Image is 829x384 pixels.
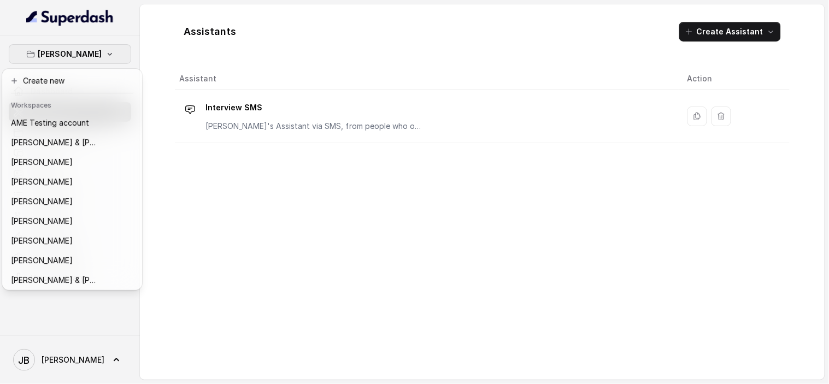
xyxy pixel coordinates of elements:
header: Workspaces [4,96,140,113]
p: AME Testing account [11,116,89,129]
div: [PERSON_NAME] [2,69,142,290]
p: [PERSON_NAME] [11,195,73,208]
button: Create new [4,71,140,91]
p: [PERSON_NAME] [11,234,73,247]
p: [PERSON_NAME] [38,48,102,61]
p: [PERSON_NAME] & [PERSON_NAME] [11,136,98,149]
p: [PERSON_NAME] [11,254,73,267]
p: [PERSON_NAME] [11,156,73,169]
p: [PERSON_NAME] [11,175,73,188]
p: [PERSON_NAME] & [PERSON_NAME] [11,274,98,287]
p: [PERSON_NAME] [11,215,73,228]
button: [PERSON_NAME] [9,44,131,64]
